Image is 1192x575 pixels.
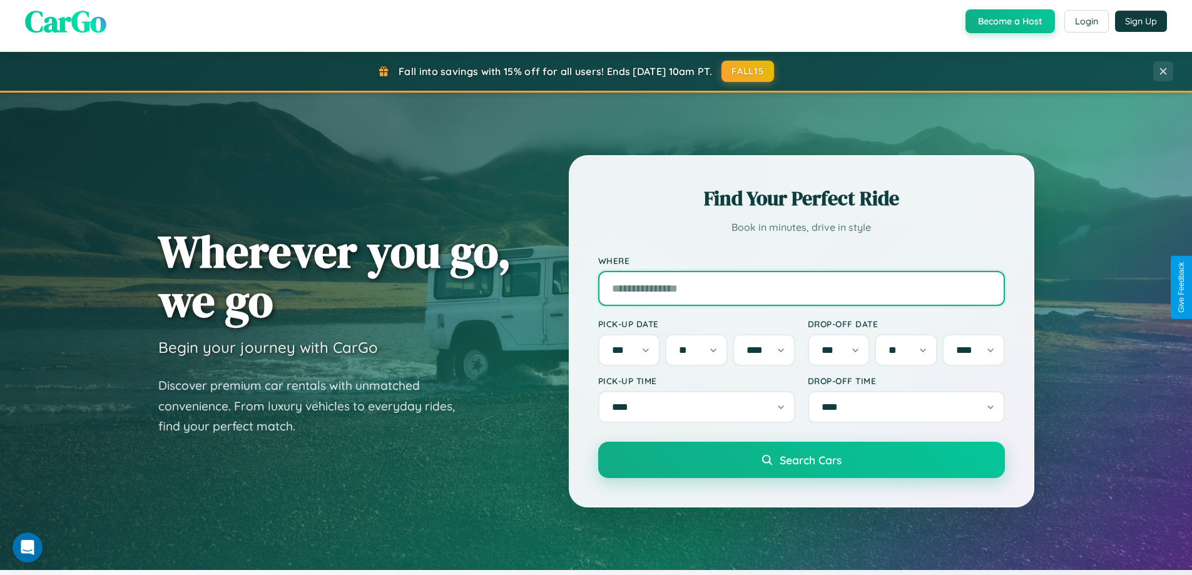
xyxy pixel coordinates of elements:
h1: Wherever you go, we go [158,226,511,325]
label: Where [598,255,1005,266]
p: Book in minutes, drive in style [598,218,1005,237]
iframe: Intercom live chat [13,532,43,562]
label: Pick-up Time [598,375,795,386]
label: Drop-off Time [808,375,1005,386]
span: Search Cars [780,453,842,467]
button: Search Cars [598,442,1005,478]
span: CarGo [25,1,106,42]
label: Pick-up Date [598,318,795,329]
button: Become a Host [965,9,1055,33]
h3: Begin your journey with CarGo [158,338,378,357]
span: Fall into savings with 15% off for all users! Ends [DATE] 10am PT. [399,65,712,78]
button: Sign Up [1115,11,1167,32]
p: Discover premium car rentals with unmatched convenience. From luxury vehicles to everyday rides, ... [158,375,471,437]
h2: Find Your Perfect Ride [598,185,1005,212]
button: Login [1064,10,1109,33]
label: Drop-off Date [808,318,1005,329]
button: FALL15 [721,61,774,82]
div: Give Feedback [1177,262,1186,313]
